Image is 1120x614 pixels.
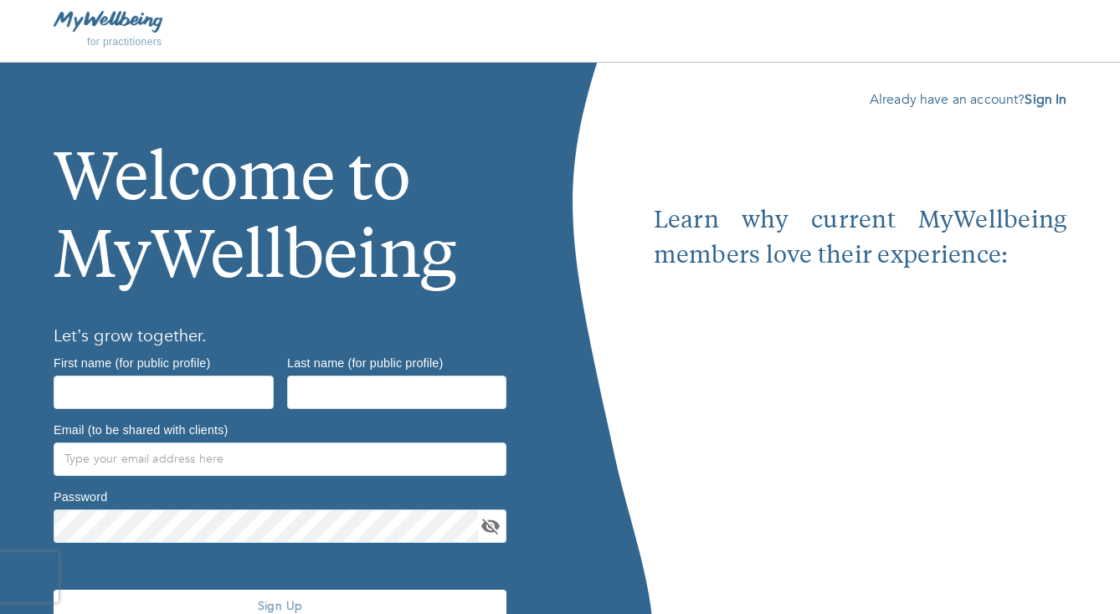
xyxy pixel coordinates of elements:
span: for practitioners [87,36,162,48]
label: Password [54,490,107,502]
img: MyWellbeing [54,11,162,32]
label: Email (to be shared with clients) [54,423,228,435]
button: toggle password visibility [478,514,503,539]
label: First name (for public profile) [54,356,210,368]
input: Type your email address here [54,443,506,476]
h1: Welcome to MyWellbeing [54,90,506,299]
span: Sign Up [60,598,500,614]
p: Already have an account? [654,90,1067,110]
a: Sign In [1025,90,1066,109]
label: Last name (for public profile) [287,356,443,368]
h6: Let’s grow together. [54,323,506,350]
p: Learn why current MyWellbeing members love their experience: [654,204,1067,274]
iframe: Embedded youtube [654,274,1067,585]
